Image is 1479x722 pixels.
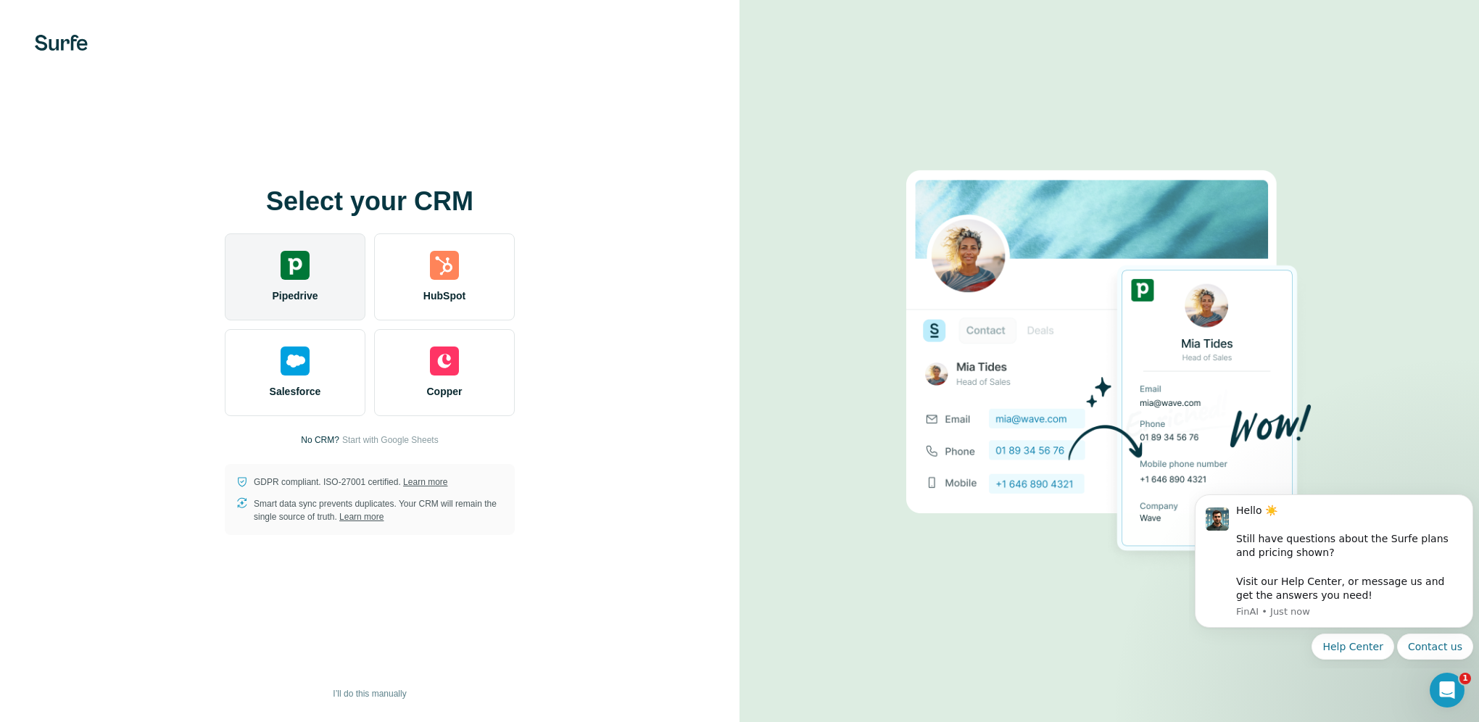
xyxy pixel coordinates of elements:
img: copper's logo [430,347,459,375]
span: Pipedrive [272,289,318,303]
a: Learn more [403,477,447,487]
span: Salesforce [270,384,321,399]
iframe: Intercom notifications message [1189,481,1479,668]
img: Surfe's logo [35,35,88,51]
img: pipedrive's logo [281,251,310,280]
img: PIPEDRIVE image [906,146,1312,576]
p: Smart data sync prevents duplicates. Your CRM will remain the single source of truth. [254,497,503,523]
span: Copper [427,384,463,399]
p: No CRM? [301,433,339,447]
button: Start with Google Sheets [342,433,439,447]
h1: Select your CRM [225,187,515,216]
a: Learn more [339,512,384,522]
img: hubspot's logo [430,251,459,280]
button: I’ll do this manually [323,683,416,705]
img: salesforce's logo [281,347,310,375]
span: HubSpot [423,289,465,303]
iframe: Intercom live chat [1430,673,1464,708]
span: I’ll do this manually [333,687,406,700]
p: GDPR compliant. ISO-27001 certified. [254,476,447,489]
span: 1 [1459,673,1471,684]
